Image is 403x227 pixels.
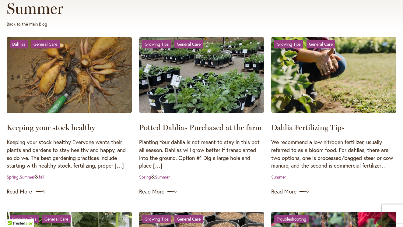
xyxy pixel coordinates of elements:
[139,174,151,180] a: Spring
[7,21,47,27] a: Back to the Main Blog
[7,123,95,132] a: Keeping your stock healthy
[271,123,345,132] a: Dahlia Fertilizing Tips
[271,37,396,115] a: Dahlia Fertilizing Tips
[142,40,171,48] a: Growing Tips
[10,40,63,48] div: &
[142,40,206,48] div: &
[42,215,71,223] a: General Care
[7,173,44,181] div: , &
[155,174,170,180] a: Summer
[7,138,132,170] p: Keeping your stock healthy Everyone wants their plants and gardens to stay healthy and happy, and...
[20,174,35,180] a: Summer
[31,40,60,48] a: General Care
[271,37,396,113] img: Dahlia Fertilizing Tips
[271,187,396,197] a: Read More
[139,187,264,197] a: Read More
[7,37,132,115] a: Keeping your stock healthy
[274,215,309,223] a: Troubleshooting
[7,37,132,113] img: Keeping your stock healthy
[142,215,206,223] div: &
[139,37,264,113] img: Potted Dahlias Purchased at the farm
[139,123,262,132] a: Potted Dahlias Purchased at the farm
[10,215,74,223] div: &
[139,37,264,115] a: Potted Dahlias Purchased at the farm
[139,138,264,170] p: Planting Your dahlia is not meant to stay in this pot all season. Dahlias will grow better if tra...
[174,215,203,223] a: General Care
[142,215,171,223] a: Growing Tips
[167,187,177,197] img: arrow icon
[271,174,286,180] a: Summer
[7,187,132,197] a: Read More
[10,40,28,48] a: Dahlias
[7,174,19,180] a: Spring
[139,173,170,181] div: &
[274,40,303,48] a: Growing Tips
[5,205,22,222] iframe: Launch Accessibility Center
[299,187,309,197] img: arrow icon
[36,187,45,197] img: arrow icon
[271,138,396,170] p: We recommend a low-nitrogen fertilizer, usually referred to as a bloom food. For dahlias, there a...
[274,40,338,48] div: &
[307,40,335,48] a: General Care
[39,174,44,180] a: fall
[10,215,39,223] a: Growing Tips
[174,40,203,48] a: General Care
